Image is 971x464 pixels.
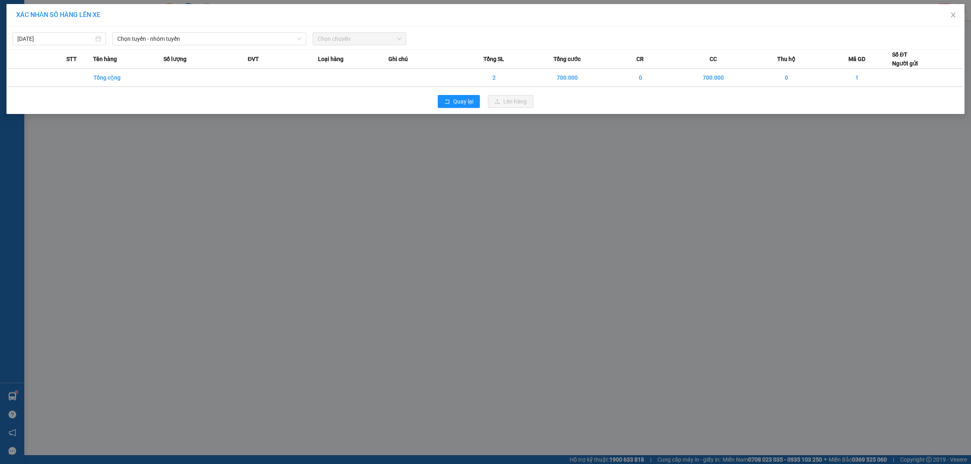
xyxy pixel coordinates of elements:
span: CC [710,55,717,63]
span: Tổng SL [483,55,504,63]
button: Close [942,4,965,27]
div: Số ĐT Người gửi [892,50,918,68]
span: CR [636,55,644,63]
td: 1 [822,69,892,87]
span: STT [66,55,77,63]
span: XÁC NHẬN SỐ HÀNG LÊN XE [16,11,100,19]
span: Tên hàng [93,55,117,63]
td: 2 [459,69,529,87]
td: 700.000 [675,69,751,87]
span: Tổng cước [553,55,581,63]
span: ĐVT [248,55,259,63]
span: Loại hàng [318,55,343,63]
span: Thu hộ [777,55,795,63]
td: Tổng cộng [93,69,163,87]
span: Mã GD [848,55,865,63]
button: uploadLên hàng [488,95,533,108]
span: Số lượng [163,55,187,63]
td: 0 [605,69,676,87]
span: rollback [444,99,450,105]
span: down [297,36,302,41]
span: Chọn tuyến - nhóm tuyến [117,33,301,45]
span: Chọn chuyến [318,33,401,45]
span: Ghi chú [388,55,408,63]
span: Quay lại [453,97,473,106]
input: 11/09/2025 [17,34,94,43]
td: 700.000 [529,69,605,87]
span: close [950,12,956,18]
button: rollbackQuay lại [438,95,480,108]
td: 0 [751,69,822,87]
